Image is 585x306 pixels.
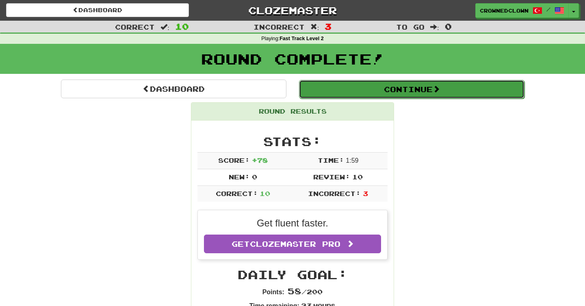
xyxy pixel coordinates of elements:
span: Incorrect: [308,190,361,197]
span: 58 [288,286,301,296]
span: To go [396,23,425,31]
span: CrownedClown [480,7,529,14]
span: Clozemaster Pro [250,239,340,248]
span: / [546,6,550,12]
a: CrownedClown / [475,3,569,18]
span: 1 : 59 [346,157,358,164]
span: Time: [318,156,344,164]
p: Get fluent faster. [204,216,381,230]
h2: Daily Goal: [197,268,388,281]
h1: Round Complete! [3,51,582,67]
span: 0 [445,22,452,31]
strong: Fast Track Level 2 [279,36,324,41]
span: 10 [175,22,189,31]
span: : [310,24,319,30]
span: + 78 [252,156,268,164]
span: 10 [260,190,270,197]
span: 0 [252,173,257,181]
span: Incorrect [253,23,305,31]
span: Correct [115,23,155,31]
span: : [160,24,169,30]
h2: Stats: [197,135,388,148]
strong: Points: [262,289,284,295]
span: 3 [325,22,331,31]
span: / 200 [288,288,323,295]
a: Dashboard [6,3,189,17]
span: Score: [218,156,250,164]
a: GetClozemaster Pro [204,235,381,253]
span: 10 [352,173,363,181]
span: Correct: [216,190,258,197]
a: Clozemaster [201,3,384,17]
span: New: [229,173,250,181]
div: Round Results [191,103,394,121]
span: : [430,24,439,30]
button: Continue [299,80,524,99]
a: Dashboard [61,80,286,98]
span: 3 [363,190,368,197]
span: Review: [313,173,350,181]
